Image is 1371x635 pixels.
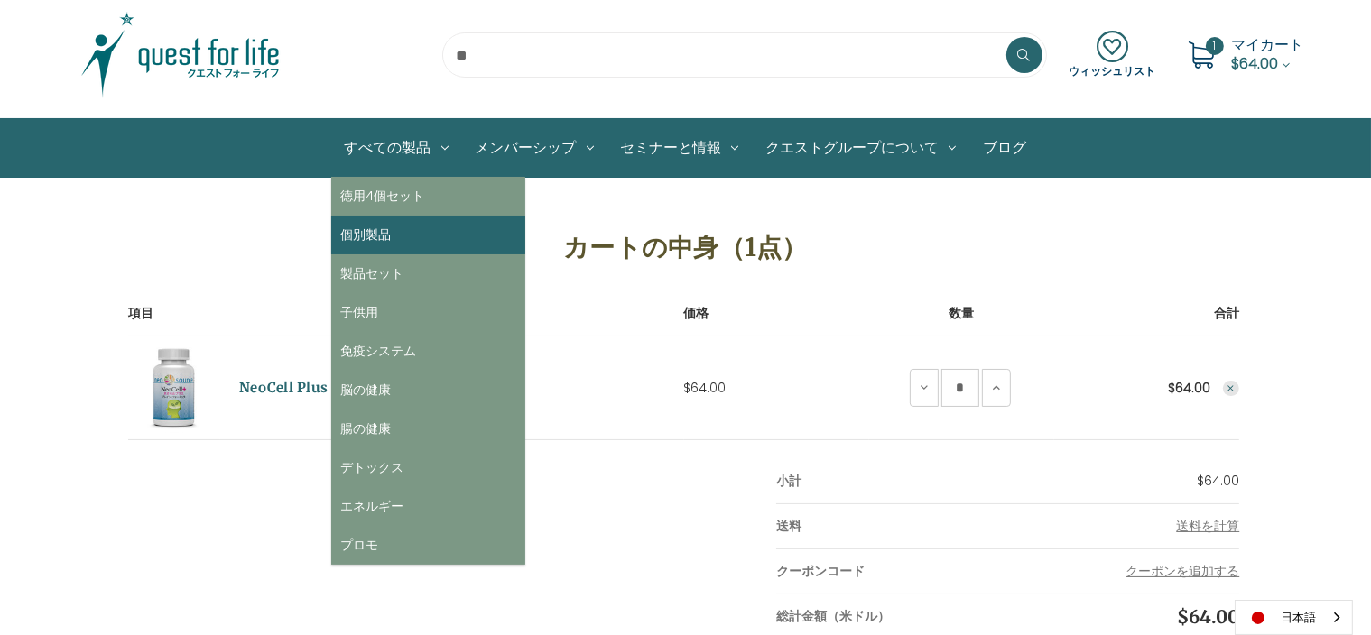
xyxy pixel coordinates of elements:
a: プロモ [331,526,525,565]
aside: Language selected: 日本語 [1235,600,1353,635]
strong: $64.00 [1168,379,1210,397]
span: $64.00 [1232,53,1279,74]
img: クエスト・グループ [68,10,293,100]
a: NeoCell Plus プロモ [239,378,373,399]
button: クーポンを追加する [1126,562,1239,581]
a: セミナーと情報 [607,119,753,177]
a: All Products [331,119,462,177]
input: NeoCell Plus Promo [941,369,979,407]
a: デトックス [331,448,525,487]
th: 価格 [684,304,869,336]
strong: 総計金額（米ドル） [776,607,890,625]
a: ブログ [969,119,1040,177]
span: $64.00 [1197,472,1239,490]
a: Cart with 1 items [1232,34,1304,74]
h1: カートの中身（1点） [128,228,1244,266]
a: 脳の健康 [331,371,525,410]
a: ウィッシュリスト [1070,31,1156,79]
span: $64.00 [684,379,727,397]
span: 1 [1206,37,1224,55]
span: $64.00 [1177,605,1239,628]
th: 合計 [1054,304,1239,336]
button: Add Info [1176,517,1239,536]
a: 徳用4個セット [331,177,525,216]
span: マイカート [1232,34,1304,55]
a: エネルギー [331,487,525,526]
a: 製品セット [331,254,525,293]
a: 腸の健康 [331,410,525,448]
th: 数量 [869,304,1054,336]
strong: クーポンコード [776,562,865,580]
div: Language [1235,600,1353,635]
a: クエストグループについて [752,119,969,177]
strong: 小計 [776,472,801,490]
th: 項目 [128,304,684,336]
strong: 送料 [776,517,801,535]
a: メンバーシップ [462,119,607,177]
a: 個別製品 [331,216,525,254]
a: 日本語 [1236,601,1352,634]
button: Remove NeoCell Plus Promo from cart [1223,381,1239,397]
a: 免疫システム [331,332,525,371]
a: 子供用 [331,293,525,332]
span: 送料を計算 [1176,517,1239,535]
